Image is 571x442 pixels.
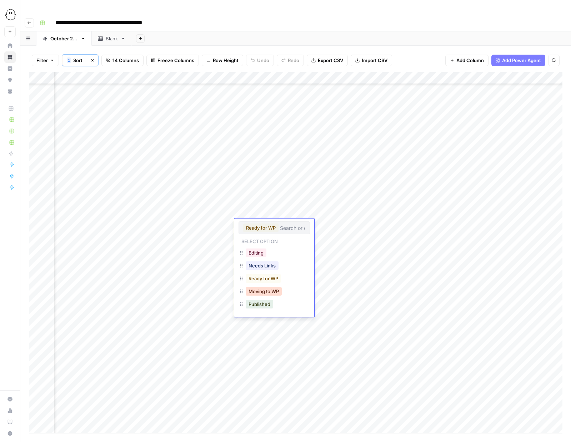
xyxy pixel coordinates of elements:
div: Moving to WP [239,286,310,298]
span: Freeze Columns [157,57,194,64]
span: 14 Columns [112,57,139,64]
div: [DATE] edits [50,35,78,42]
button: Export CSV [307,55,348,66]
a: Opportunities [4,74,16,86]
span: Add Power Agent [502,57,541,64]
span: 1 [68,57,70,63]
button: Help + Support [4,428,16,439]
button: Ready for WP [246,274,281,283]
button: Redo [277,55,304,66]
button: 14 Columns [101,55,144,66]
a: Your Data [4,86,16,97]
div: 1 [67,57,71,63]
div: Needs Links [239,260,310,273]
div: Blank [106,35,118,42]
button: Filter [32,55,59,66]
img: PhantomBuster Logo [4,8,17,21]
button: Freeze Columns [146,55,199,66]
button: 1Sort [62,55,87,66]
a: Browse [4,51,16,63]
a: Blank [92,31,132,46]
a: Home [4,40,16,51]
span: Redo [288,57,299,64]
span: Filter [36,57,48,64]
a: Usage [4,405,16,416]
button: Ready for WP [243,223,279,232]
span: Undo [257,57,269,64]
input: Search or create [280,225,305,231]
button: Row Height [202,55,243,66]
a: Insights [4,63,16,74]
button: Moving to WP [246,287,282,296]
button: Undo [246,55,274,66]
span: Row Height [213,57,239,64]
button: Published [246,300,273,308]
div: Editing [239,247,310,260]
a: Learning Hub [4,416,16,428]
span: Export CSV [318,57,343,64]
span: Import CSV [362,57,387,64]
button: Add Power Agent [491,55,545,66]
span: Sort [73,57,82,64]
div: Published [239,298,310,311]
button: Add Column [445,55,489,66]
button: Editing [246,248,266,257]
a: Settings [4,393,16,405]
button: Needs Links [246,261,279,270]
p: Select option [239,236,281,245]
span: Add Column [456,57,484,64]
a: [DATE] edits [36,31,92,46]
button: Workspace: PhantomBuster [4,6,16,24]
button: Import CSV [351,55,392,66]
div: Ready for WP [239,273,310,286]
